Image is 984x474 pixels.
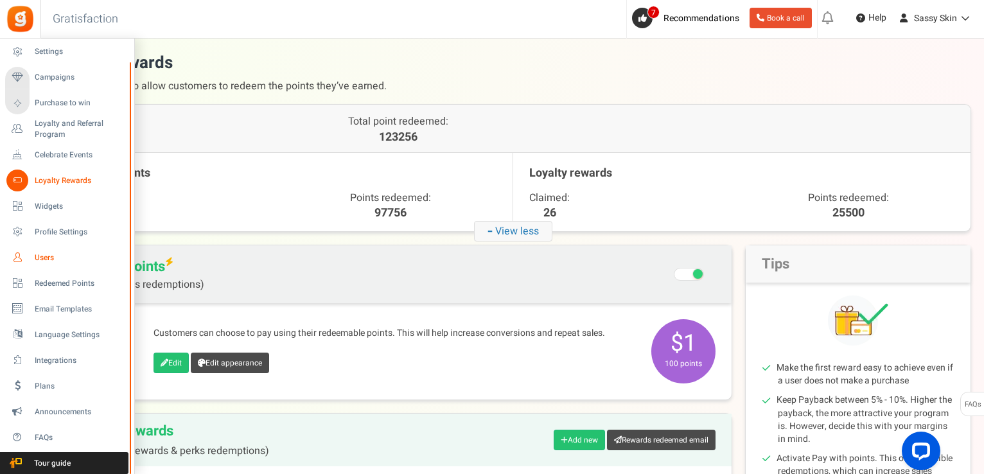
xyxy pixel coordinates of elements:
a: Edit [154,353,189,373]
a: Widgets [5,195,128,217]
a: Loyalty Rewards [5,170,128,191]
a: Redeemed Points [5,272,128,294]
span: Redeemed Points [35,278,125,289]
span: Purchase to win [35,98,125,109]
img: Tips [828,295,888,346]
span: Multiple options to allow customers to redeem the points they’ve earned. [53,75,971,98]
span: Loyalty rewards [529,164,612,182]
a: 7 Recommendations [632,8,744,28]
a: Edit appearance [191,353,269,373]
p: 123256 [284,129,513,146]
small: 100 points [655,358,712,369]
a: Announcements [5,401,128,423]
span: 26 [529,205,570,222]
a: Integrations [5,349,128,371]
a: Celebrate Events [5,144,128,166]
span: Widgets [35,201,125,212]
a: Help [851,8,892,28]
span: Celebrate Events [35,150,125,161]
span: Language Settings [35,329,125,340]
a: Book a call [750,8,812,28]
a: Rewards redeemed email [607,430,716,450]
a: Purchase to win [5,92,128,114]
a: Campaigns [5,67,128,89]
span: Profile Settings [35,227,125,238]
span: Recommendations [663,12,739,25]
li: Make the first reward easy to achieve even if a user does not make a purchase [778,362,954,387]
span: Help [865,12,886,24]
h3: Gratisfaction [39,6,132,32]
a: Email Templates [5,298,128,320]
a: Plans [5,375,128,397]
p: Customers can choose to pay using their redeemable points. This will help increase conversions an... [154,327,638,340]
a: Add new [554,430,605,450]
p: Points redeemed: [742,191,954,206]
span: Tour guide [6,458,96,469]
span: Integrations [35,355,125,366]
p: Points redeemed: [284,191,496,206]
span: (Fixed points rewards & perks redemptions) [70,446,269,457]
span: Pay with points [70,258,204,290]
span: Claimed: [529,191,570,206]
a: Settings [5,41,128,63]
span: FAQs [964,392,981,417]
span: Loyalty and Referral Program [35,118,128,140]
span: Announcements [35,407,125,417]
span: (Flexible points redemptions) [70,279,204,290]
li: Keep Payback between 5% - 10%. Higher the payback, the more attractive your program is. However, ... [778,394,954,445]
i: View less [474,221,552,241]
span: Plans [35,381,125,392]
img: Gratisfaction [6,4,35,33]
a: Loyalty and Referral Program [5,118,128,140]
a: FAQs [5,426,128,448]
span: 7 [647,6,660,19]
h2: Loyalty Rewards [70,423,269,457]
span: Settings [35,46,125,57]
a: Language Settings [5,324,128,346]
h1: Loyalty rewards [53,51,971,98]
a: Users [5,247,128,268]
span: Loyalty Rewards [35,175,125,186]
span: Users [35,252,125,263]
p: 25500 [742,205,954,222]
span: FAQs [35,432,125,443]
strong: - [488,220,495,243]
span: $1 [651,319,716,383]
p: 97756 [284,205,496,222]
span: Campaigns [35,72,125,83]
span: Sassy Skin [914,12,957,25]
a: Profile Settings [5,221,128,243]
span: Email Templates [35,304,125,315]
p: Total point redeemed: [284,114,513,129]
h2: Tips [746,245,971,283]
